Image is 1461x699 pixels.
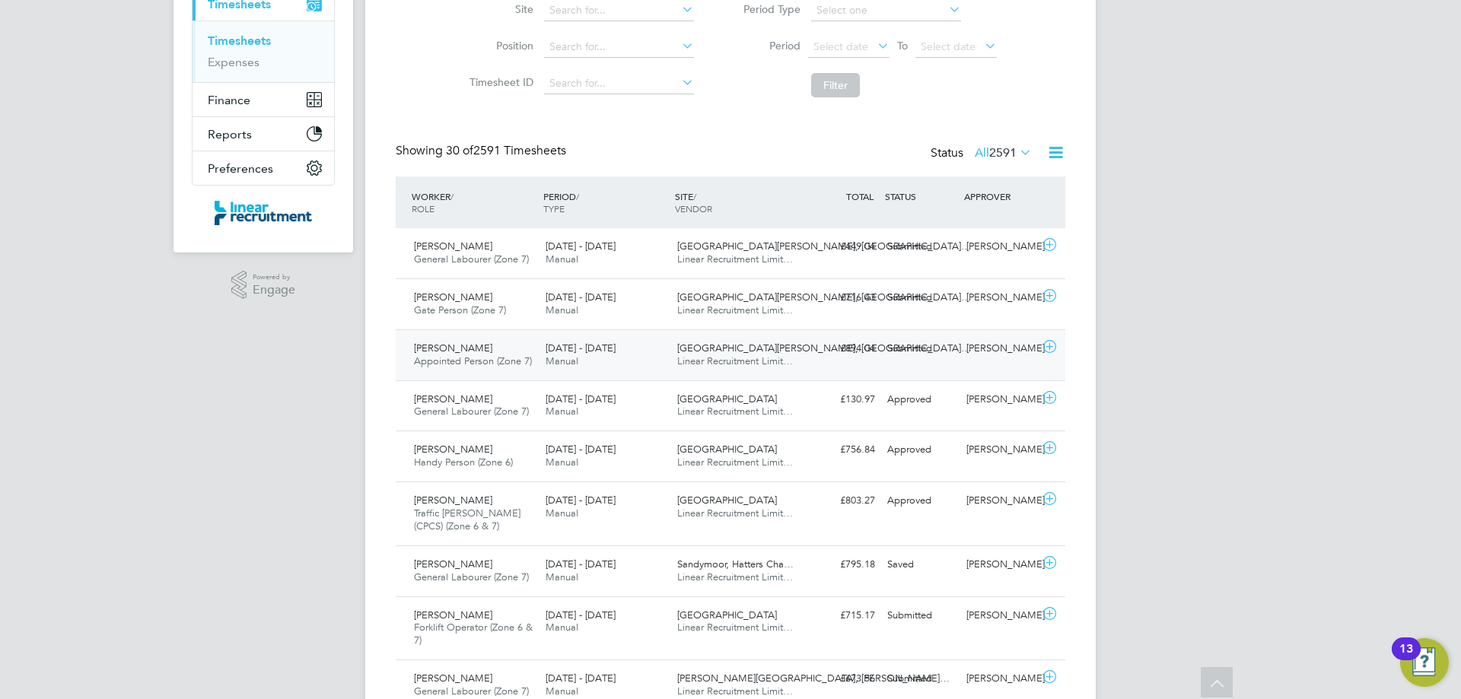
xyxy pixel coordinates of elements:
[192,201,335,225] a: Go to home page
[446,143,566,158] span: 2591 Timesheets
[396,143,569,159] div: Showing
[414,291,492,303] span: [PERSON_NAME]
[446,143,473,158] span: 30 of
[677,303,793,316] span: Linear Recruitment Limit…
[931,143,1035,164] div: Status
[671,183,803,222] div: SITE
[412,202,434,214] span: ROLE
[677,405,793,418] span: Linear Recruitment Limit…
[677,392,777,405] span: [GEOGRAPHIC_DATA]
[546,608,616,621] span: [DATE] - [DATE]
[193,117,334,151] button: Reports
[677,570,793,583] span: Linear Recruitment Limit…
[960,552,1039,577] div: [PERSON_NAME]
[677,354,793,367] span: Linear Recruitment Limit…
[546,443,616,456] span: [DATE] - [DATE]
[540,183,671,222] div: PERIOD
[414,558,492,570] span: [PERSON_NAME]
[193,21,334,82] div: Timesheets
[544,37,694,58] input: Search for...
[960,437,1039,462] div: [PERSON_NAME]
[546,342,616,354] span: [DATE] - [DATE]
[802,666,881,691] div: £673.56
[1399,649,1413,669] div: 13
[881,666,960,691] div: Submitted
[677,240,971,253] span: [GEOGRAPHIC_DATA][PERSON_NAME], [GEOGRAPHIC_DATA]…
[881,183,960,210] div: STATUS
[546,354,578,367] span: Manual
[193,83,334,116] button: Finance
[960,666,1039,691] div: [PERSON_NAME]
[693,190,696,202] span: /
[802,234,881,259] div: £449.04
[208,33,271,48] a: Timesheets
[802,285,881,310] div: £716.43
[546,303,578,316] span: Manual
[414,253,529,265] span: General Labourer (Zone 7)
[802,552,881,577] div: £795.18
[414,570,529,583] span: General Labourer (Zone 7)
[960,183,1039,210] div: APPROVER
[802,437,881,462] div: £756.84
[414,672,492,685] span: [PERSON_NAME]
[960,234,1039,259] div: [PERSON_NAME]
[546,570,578,583] span: Manual
[208,93,250,107] span: Finance
[208,55,259,69] a: Expenses
[677,558,794,570] span: Sandymoor, Hatters Cha…
[881,336,960,361] div: Submitted
[414,392,492,405] span: [PERSON_NAME]
[414,303,506,316] span: Gate Person (Zone 7)
[414,621,533,647] span: Forklift Operator (Zone 6 & 7)
[881,603,960,628] div: Submitted
[414,405,529,418] span: General Labourer (Zone 7)
[414,342,492,354] span: [PERSON_NAME]
[677,443,777,456] span: [GEOGRAPHIC_DATA]
[208,127,252,141] span: Reports
[414,494,492,507] span: [PERSON_NAME]
[921,40,976,53] span: Select date
[546,240,616,253] span: [DATE] - [DATE]
[544,73,694,94] input: Search for...
[546,253,578,265] span: Manual
[546,456,578,469] span: Manual
[546,392,616,405] span: [DATE] - [DATE]
[576,190,579,202] span: /
[253,271,295,284] span: Powered by
[546,494,616,507] span: [DATE] - [DATE]
[881,234,960,259] div: Submitted
[546,405,578,418] span: Manual
[881,488,960,513] div: Approved
[208,161,273,176] span: Preferences
[732,39,801,52] label: Period
[975,145,1032,160] label: All
[881,387,960,412] div: Approved
[253,284,295,297] span: Engage
[414,240,492,253] span: [PERSON_NAME]
[414,354,532,367] span: Appointed Person (Zone 7)
[960,336,1039,361] div: [PERSON_NAME]
[414,608,492,621] span: [PERSON_NAME]
[215,201,312,225] img: linearrecruitment-logo-retina.png
[677,608,777,621] span: [GEOGRAPHIC_DATA]
[193,151,334,185] button: Preferences
[677,291,971,303] span: [GEOGRAPHIC_DATA][PERSON_NAME], [GEOGRAPHIC_DATA]…
[231,271,296,300] a: Powered byEngage
[960,488,1039,513] div: [PERSON_NAME]
[465,75,533,89] label: Timesheet ID
[546,291,616,303] span: [DATE] - [DATE]
[677,685,793,697] span: Linear Recruitment Limit…
[881,552,960,577] div: Saved
[960,285,1039,310] div: [PERSON_NAME]
[802,488,881,513] div: £803.27
[802,387,881,412] div: £130.97
[960,387,1039,412] div: [PERSON_NAME]
[811,73,860,97] button: Filter
[414,456,513,469] span: Handy Person (Zone 6)
[465,39,533,52] label: Position
[802,603,881,628] div: £715.17
[677,494,777,507] span: [GEOGRAPHIC_DATA]
[677,672,950,685] span: [PERSON_NAME][GEOGRAPHIC_DATA], [PERSON_NAME]…
[450,190,454,202] span: /
[881,437,960,462] div: Approved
